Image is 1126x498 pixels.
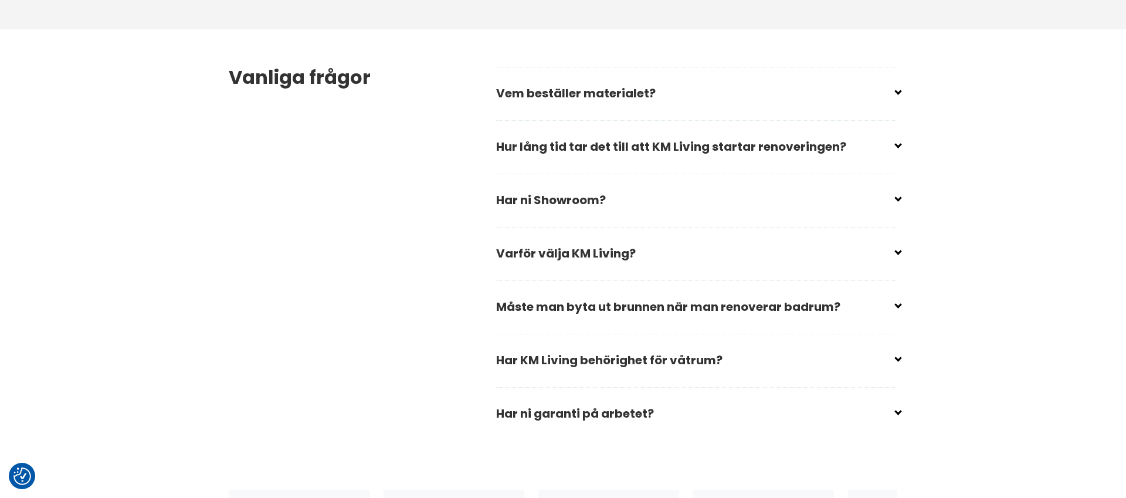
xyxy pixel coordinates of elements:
[496,78,897,118] h2: Vem beställer materialet?
[496,131,897,171] h2: Hur lång tid tar det till att KM Living startar renoveringen?
[496,292,897,331] h2: Måste man byta ut brunnen när man renoverar badrum?
[13,467,31,485] button: Samtyckesinställningar
[496,238,897,278] h2: Varför välja KM Living?
[13,467,31,485] img: Revisit consent button
[496,345,897,385] h2: Har KM Living behörighet för våtrum?
[229,67,496,441] div: Vanliga frågor
[496,185,897,225] h2: Har ni Showroom?
[496,398,897,438] h2: Har ni garanti på arbetet?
